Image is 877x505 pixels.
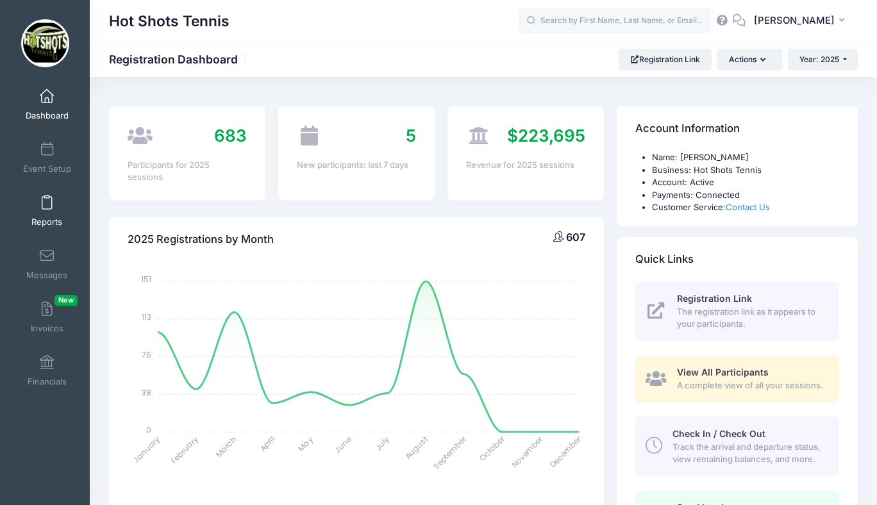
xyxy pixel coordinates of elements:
[652,164,839,177] li: Business: Hot Shots Tennis
[635,417,839,476] a: Check In / Check Out Track the arrival and departure status, view remaining balances, and more.
[17,348,78,393] a: Financials
[28,376,67,387] span: Financials
[672,441,824,466] span: Track the arrival and departure status, view remaining balances, and more.
[519,8,711,34] input: Search by First Name, Last Name, or Email...
[799,54,839,64] span: Year: 2025
[788,49,858,70] button: Year: 2025
[146,424,151,435] tspan: 0
[635,241,694,277] h4: Quick Links
[258,434,277,453] tspan: April
[652,201,839,214] li: Customer Service:
[547,433,584,470] tspan: December
[26,270,67,281] span: Messages
[31,323,63,334] span: Invoices
[26,110,69,121] span: Dashboard
[128,159,247,184] div: Participants for 2025 sessions
[677,293,752,304] span: Registration Link
[677,379,824,392] span: A complete view of all your sessions.
[169,434,200,465] tspan: February
[509,433,546,470] tspan: November
[213,434,239,459] tspan: March
[746,6,858,36] button: [PERSON_NAME]
[141,274,151,285] tspan: 151
[373,434,392,453] tspan: July
[128,221,274,258] h4: 2025 Registrations by Month
[17,82,78,127] a: Dashboard
[23,163,71,174] span: Event Setup
[507,126,585,145] span: $223,695
[677,367,769,377] span: View All Participants
[726,202,770,212] a: Contact Us
[131,434,162,465] tspan: January
[619,49,712,70] a: Registration Link
[17,188,78,233] a: Reports
[677,306,824,331] span: The registration link as it appears to your participants.
[431,433,469,471] tspan: September
[31,217,62,228] span: Reports
[214,126,247,145] span: 683
[142,311,151,322] tspan: 113
[652,176,839,189] li: Account: Active
[406,126,416,145] span: 5
[17,135,78,180] a: Event Setup
[635,356,839,402] a: View All Participants A complete view of all your sessions.
[142,349,151,360] tspan: 76
[17,242,78,286] a: Messages
[652,151,839,164] li: Name: [PERSON_NAME]
[403,434,430,461] tspan: August
[54,295,78,306] span: New
[17,295,78,340] a: InvoicesNew
[21,19,69,67] img: Hot Shots Tennis
[652,189,839,202] li: Payments: Connected
[109,6,230,36] h1: Hot Shots Tennis
[672,428,765,439] span: Check In / Check Out
[142,386,151,397] tspan: 38
[754,13,835,28] span: [PERSON_NAME]
[477,433,507,463] tspan: October
[297,159,416,172] div: New participants: last 7 days
[717,49,781,70] button: Actions
[109,53,249,66] h1: Registration Dashboard
[635,111,740,147] h4: Account Information
[466,159,585,172] div: Revenue for 2025 sessions
[332,434,353,455] tspan: June
[296,434,315,453] tspan: May
[635,282,839,341] a: Registration Link The registration link as it appears to your participants.
[566,231,585,244] span: 607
